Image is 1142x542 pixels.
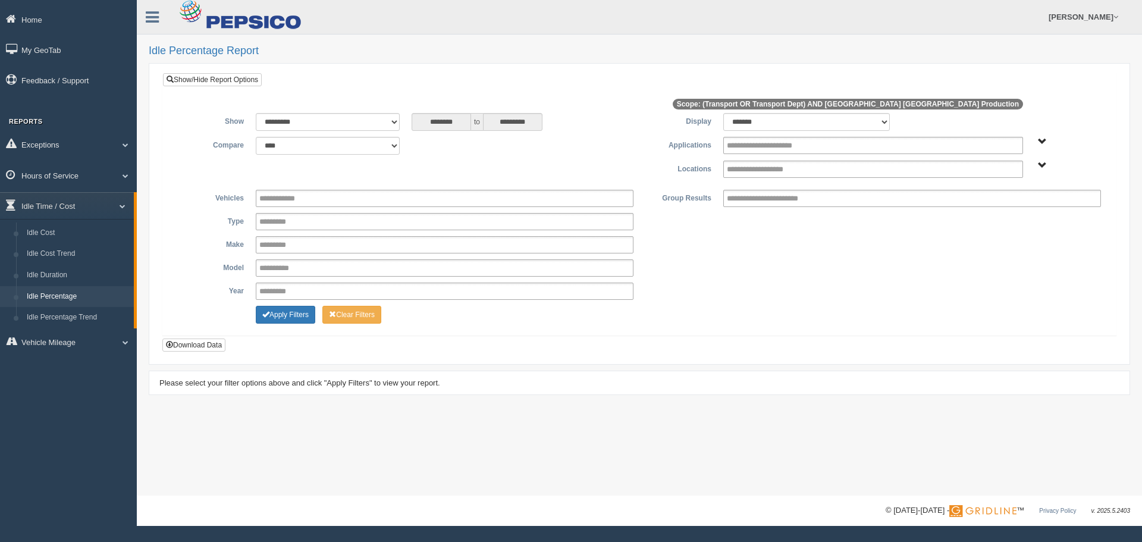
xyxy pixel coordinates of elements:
label: Make [172,236,250,250]
h2: Idle Percentage Report [149,45,1130,57]
label: Group Results [639,190,717,204]
label: Vehicles [172,190,250,204]
a: Idle Cost Trend [21,243,134,265]
label: Model [172,259,250,274]
button: Change Filter Options [256,306,315,324]
a: Idle Percentage Trend [21,307,134,328]
a: Idle Duration [21,265,134,286]
label: Show [172,113,250,127]
a: Idle Cost [21,223,134,244]
span: Please select your filter options above and click "Apply Filters" to view your report. [159,378,440,387]
label: Year [172,283,250,297]
label: Locations [639,161,717,175]
img: Gridline [949,505,1016,517]
label: Display [639,113,717,127]
a: Idle Percentage [21,286,134,308]
span: v. 2025.5.2403 [1091,507,1130,514]
div: © [DATE]-[DATE] - ™ [886,505,1130,517]
label: Applications [639,137,717,151]
a: Privacy Policy [1039,507,1076,514]
span: to [471,113,483,131]
a: Show/Hide Report Options [163,73,262,86]
label: Compare [172,137,250,151]
span: Scope: (Transport OR Transport Dept) AND [GEOGRAPHIC_DATA] [GEOGRAPHIC_DATA] Production [673,99,1023,109]
button: Download Data [162,339,225,352]
label: Type [172,213,250,227]
button: Change Filter Options [322,306,381,324]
